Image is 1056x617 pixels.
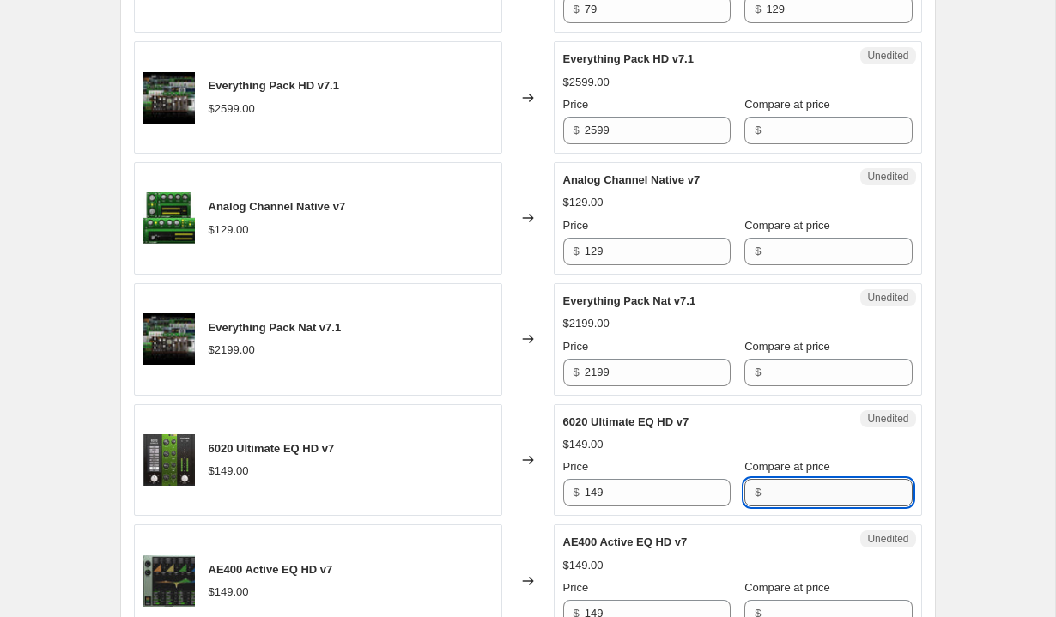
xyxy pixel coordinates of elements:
[563,173,701,186] span: Analog Channel Native v7
[563,460,589,473] span: Price
[574,3,580,15] span: $
[867,170,908,184] span: Unedited
[209,79,339,92] span: Everything Pack HD v7.1
[209,223,249,236] span: $129.00
[755,486,761,499] span: $
[563,340,589,353] span: Price
[563,196,604,209] span: $129.00
[209,585,249,598] span: $149.00
[563,559,604,572] span: $149.00
[744,340,830,353] span: Compare at price
[563,52,694,65] span: Everything Pack HD v7.1
[143,72,195,124] img: Imagem22-10-2024as17.15_80x.jpg
[563,535,688,548] span: AE400 Active EQ HD v7
[755,124,761,136] span: $
[209,442,335,455] span: 6020 Ultimate EQ HD v7
[867,49,908,63] span: Unedited
[209,563,333,576] span: AE400 Active EQ HD v7
[755,3,761,15] span: $
[563,438,604,451] span: $149.00
[574,486,580,499] span: $
[574,124,580,136] span: $
[143,555,195,607] img: Imagem16-10-2024as12.38_80x.jpg
[563,294,696,307] span: Everything Pack Nat v7.1
[744,581,830,594] span: Compare at price
[563,219,589,232] span: Price
[563,76,610,88] span: $2599.00
[209,464,249,477] span: $149.00
[143,313,195,365] img: Imagem22-10-2024as17.15_11a73ad1-20ba-4f5d-9234-4b8ab1922eb7_80x.jpg
[563,317,610,330] span: $2199.00
[755,366,761,378] span: $
[755,245,761,257] span: $
[209,343,255,356] span: $2199.00
[209,200,346,213] span: Analog Channel Native v7
[209,102,255,115] span: $2599.00
[867,412,908,426] span: Unedited
[209,321,342,334] span: Everything Pack Nat v7.1
[867,291,908,305] span: Unedited
[574,366,580,378] span: $
[867,532,908,546] span: Unedited
[143,192,195,244] img: Imagem16-10-2024as12.41_ef9d4377-c8e1-42e4-8644-66d3352f6ab7_80x.jpg
[563,98,589,111] span: Price
[143,434,195,486] img: Imagem11-10-2024as16.22_80x.jpg
[744,219,830,232] span: Compare at price
[744,460,830,473] span: Compare at price
[563,415,689,428] span: 6020 Ultimate EQ HD v7
[574,245,580,257] span: $
[744,98,830,111] span: Compare at price
[563,581,589,594] span: Price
